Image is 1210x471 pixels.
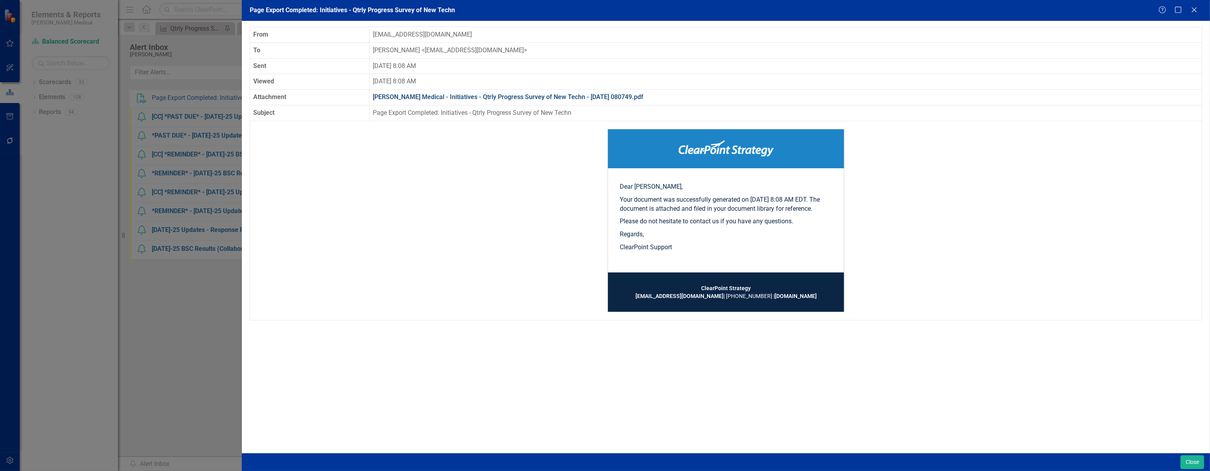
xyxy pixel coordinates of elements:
th: Viewed [250,74,369,90]
th: Sent [250,58,369,74]
td: [EMAIL_ADDRESS][DOMAIN_NAME] [369,27,1202,42]
th: To [250,42,369,58]
p: Your document was successfully generated on [DATE] 8:08 AM EDT. The document is attached and file... [620,195,832,213]
a: [PERSON_NAME] Medical - Initiatives - Qtrly Progress Survey of New Techn - [DATE] 080749.pdf [373,93,643,101]
strong: ClearPoint Strategy [701,285,751,291]
td: [DATE] 8:08 AM [369,74,1202,90]
td: [PERSON_NAME] [EMAIL_ADDRESS][DOMAIN_NAME] [369,42,1202,58]
th: From [250,27,369,42]
img: ClearPoint Strategy [679,140,774,156]
a: [DOMAIN_NAME] [775,293,817,299]
button: Close [1181,455,1204,469]
span: < [422,46,425,54]
p: ClearPoint Support [620,243,832,252]
th: Subject [250,105,369,121]
p: Regards, [620,230,832,239]
td: | [PHONE_NUMBER] | [620,284,832,300]
td: [DATE] 8:08 AM [369,58,1202,74]
span: Page Export Completed: Initiatives - Qtrly Progress Survey of New Techn [250,6,455,14]
p: Please do not hesitate to contact us if you have any questions. [620,217,832,226]
a: [EMAIL_ADDRESS][DOMAIN_NAME] [635,293,724,299]
th: Attachment [250,90,369,105]
span: > [524,46,527,54]
p: Dear [PERSON_NAME], [620,182,832,191]
td: Page Export Completed: Initiatives - Qtrly Progress Survey of New Techn [369,105,1202,121]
